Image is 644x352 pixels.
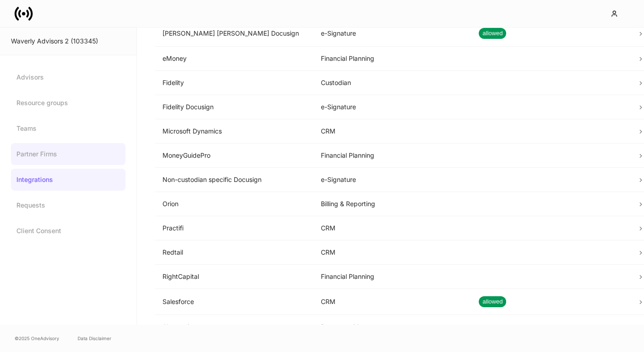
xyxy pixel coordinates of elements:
td: Custodian [314,71,472,95]
td: Practifi [155,216,314,240]
a: Resource groups [11,92,126,114]
td: CRM [314,289,472,315]
a: Integrations [11,169,126,191]
td: Redtail [155,240,314,265]
a: Data Disclaimer [78,335,111,342]
td: CRM [314,240,472,265]
span: allowed [479,29,506,38]
td: Fidelity [155,71,314,95]
td: Financial Planning [314,265,472,289]
a: Requests [11,194,126,216]
a: Advisors [11,66,126,88]
td: CRM [314,119,472,144]
td: Microsoft Dynamics [155,119,314,144]
td: [PERSON_NAME] [PERSON_NAME] Docusign [155,21,314,47]
span: allowed [479,297,506,306]
td: CRM [314,216,472,240]
td: Financial Planning [314,47,472,71]
td: MoneyGuidePro [155,144,314,168]
div: Waverly Advisors 2 (103345) [11,37,126,46]
td: Sharepoint [155,315,314,339]
td: Fidelity Docusign [155,95,314,119]
td: e-Signature [314,168,472,192]
td: Document Manager [314,315,472,339]
td: e-Signature [314,95,472,119]
td: Billing & Reporting [314,192,472,216]
td: Financial Planning [314,144,472,168]
span: © 2025 OneAdvisory [15,335,59,342]
td: Salesforce [155,289,314,315]
a: Client Consent [11,220,126,242]
a: Partner Firms [11,143,126,165]
td: Orion [155,192,314,216]
td: eMoney [155,47,314,71]
a: Teams [11,117,126,139]
td: e-Signature [314,21,472,47]
td: Non-custodian specific Docusign [155,168,314,192]
td: RightCapital [155,265,314,289]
